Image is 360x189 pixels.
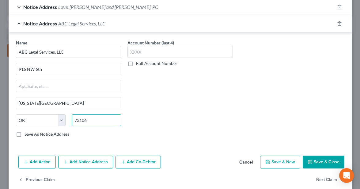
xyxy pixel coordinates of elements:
[23,21,57,26] span: Notice Address
[16,63,121,75] input: Enter address...
[16,97,121,109] input: Enter city...
[18,156,56,168] button: Add Action
[23,4,57,10] span: Notice Address
[16,40,27,45] span: Name
[339,168,354,183] div: Open Intercom Messenger
[260,156,300,168] button: Save & New
[127,40,174,46] label: Account Number (last 4)
[303,156,344,168] button: Save & Close
[72,114,121,127] input: Enter zip..
[116,156,161,168] button: Add Co-Debtor
[25,131,69,137] label: Save As Notice Address
[234,156,258,168] button: Cancel
[316,173,344,186] button: Next Claim
[16,46,121,58] input: Search by name...
[127,46,233,58] input: XXXX
[16,80,121,92] input: Apt, Suite, etc...
[58,156,113,168] button: Add Notice Address
[58,21,105,26] span: ABC Legal Services, LLC
[18,173,55,186] button: Previous Claim
[58,4,158,10] span: Love, [PERSON_NAME] and [PERSON_NAME], PC
[136,60,177,66] label: Full Account Number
